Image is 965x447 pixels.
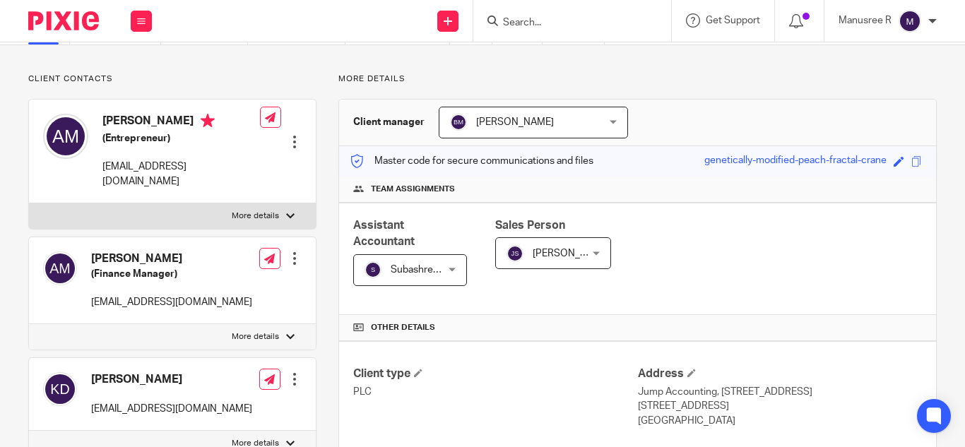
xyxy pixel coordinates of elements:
[450,114,467,131] img: svg%3E
[232,210,279,222] p: More details
[232,331,279,342] p: More details
[102,160,260,189] p: [EMAIL_ADDRESS][DOMAIN_NAME]
[353,115,425,129] h3: Client manager
[353,366,637,381] h4: Client type
[102,131,260,145] h5: (Entrepreneur)
[638,399,922,413] p: [STREET_ADDRESS]
[28,11,99,30] img: Pixie
[350,154,593,168] p: Master code for secure communications and files
[91,251,252,266] h4: [PERSON_NAME]
[495,220,565,231] span: Sales Person
[91,267,252,281] h5: (Finance Manager)
[201,114,215,128] i: Primary
[91,402,252,416] p: [EMAIL_ADDRESS][DOMAIN_NAME]
[91,295,252,309] p: [EMAIL_ADDRESS][DOMAIN_NAME]
[533,249,610,258] span: [PERSON_NAME]
[839,13,892,28] p: Manusree R
[899,10,921,32] img: svg%3E
[502,17,629,30] input: Search
[43,372,77,406] img: svg%3E
[28,73,316,85] p: Client contacts
[91,372,252,387] h4: [PERSON_NAME]
[353,220,415,247] span: Assistant Accountant
[365,261,381,278] img: svg%3E
[706,16,760,25] span: Get Support
[371,184,455,195] span: Team assignments
[638,366,922,381] h4: Address
[507,245,523,262] img: svg%3E
[43,114,88,159] img: svg%3E
[353,385,637,399] p: PLC
[43,251,77,285] img: svg%3E
[371,322,435,333] span: Other details
[638,414,922,428] p: [GEOGRAPHIC_DATA]
[476,117,554,127] span: [PERSON_NAME]
[704,153,887,169] div: genetically-modified-peach-fractal-crane
[638,385,922,399] p: Jump Accounting, [STREET_ADDRESS]
[102,114,260,131] h4: [PERSON_NAME]
[338,73,937,85] p: More details
[391,265,447,275] span: Subashree B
